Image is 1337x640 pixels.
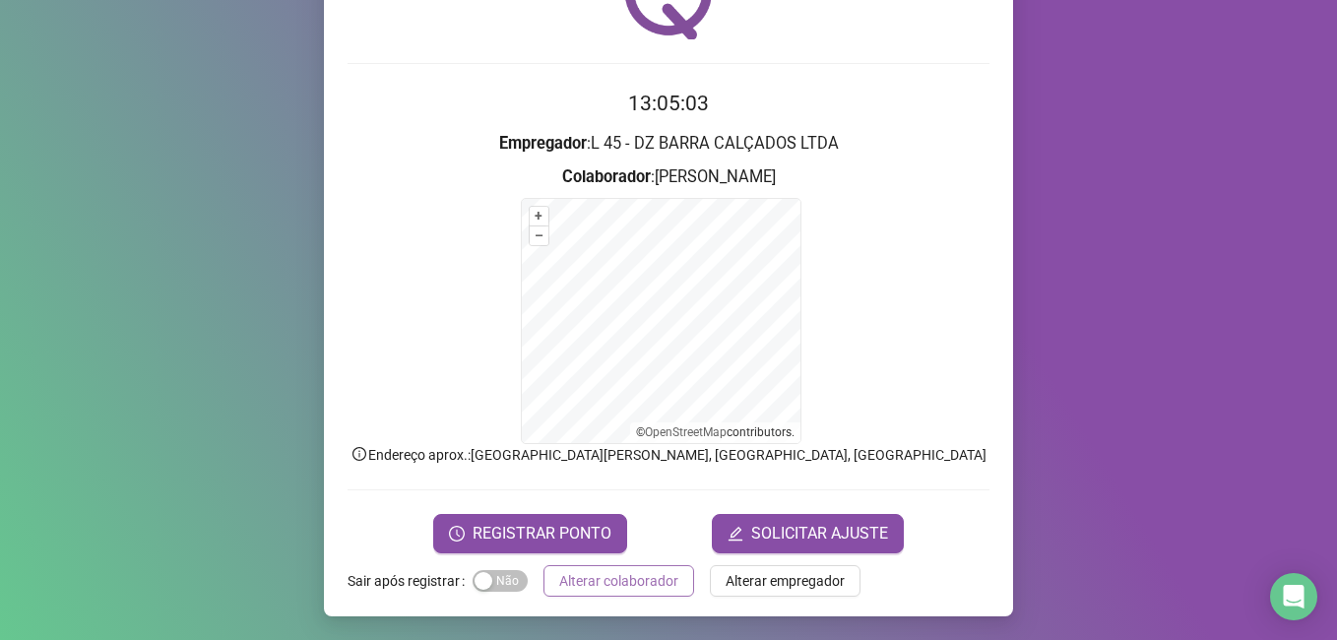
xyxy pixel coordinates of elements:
span: Alterar empregador [726,570,845,592]
label: Sair após registrar [348,565,473,597]
button: + [530,207,548,225]
li: © contributors. [636,425,795,439]
button: Alterar empregador [710,565,860,597]
span: info-circle [350,445,368,463]
span: edit [728,526,743,542]
strong: Empregador [499,134,587,153]
a: OpenStreetMap [645,425,727,439]
h3: : L 45 - DZ BARRA CALÇADOS LTDA [348,131,989,157]
span: REGISTRAR PONTO [473,522,611,545]
p: Endereço aprox. : [GEOGRAPHIC_DATA][PERSON_NAME], [GEOGRAPHIC_DATA], [GEOGRAPHIC_DATA] [348,444,989,466]
h3: : [PERSON_NAME] [348,164,989,190]
button: editSOLICITAR AJUSTE [712,514,904,553]
strong: Colaborador [562,167,651,186]
span: Alterar colaborador [559,570,678,592]
span: SOLICITAR AJUSTE [751,522,888,545]
button: Alterar colaborador [543,565,694,597]
div: Open Intercom Messenger [1270,573,1317,620]
button: REGISTRAR PONTO [433,514,627,553]
button: – [530,226,548,245]
time: 13:05:03 [628,92,709,115]
span: clock-circle [449,526,465,542]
